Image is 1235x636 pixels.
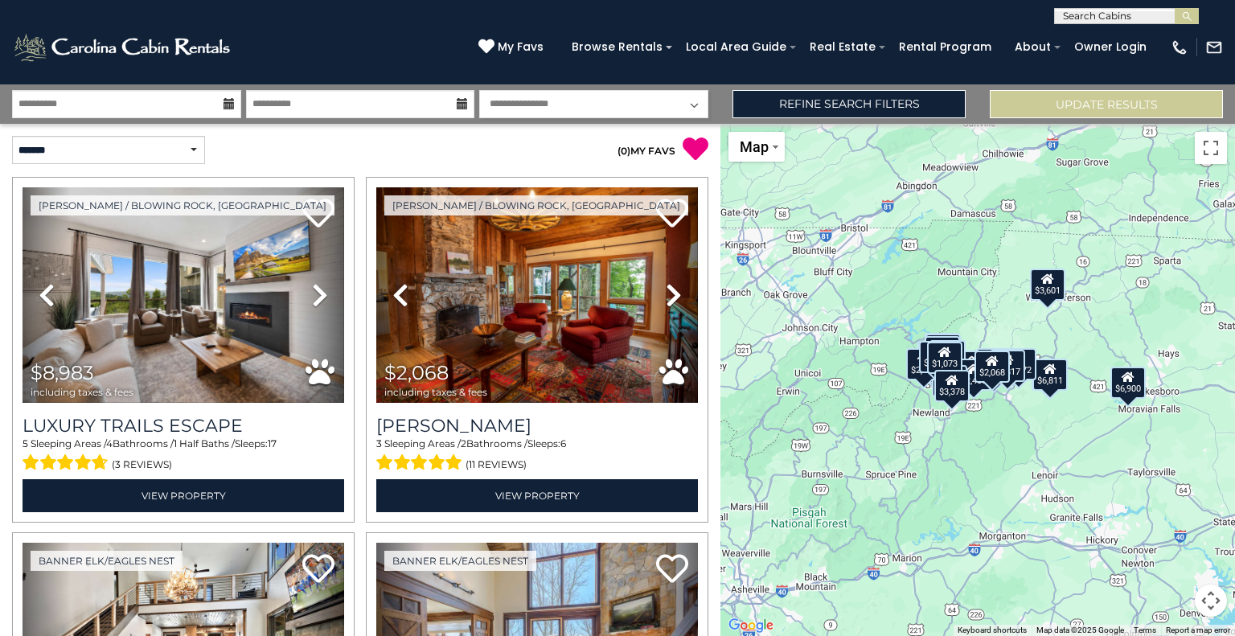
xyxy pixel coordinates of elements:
div: $2,721 [932,364,967,396]
img: Google [724,615,778,636]
img: thumbnail_163277858.jpeg [376,187,698,403]
span: $8,983 [31,361,94,384]
a: About [1007,35,1059,59]
a: Banner Elk/Eagles Nest [31,551,183,571]
a: Local Area Guide [678,35,794,59]
div: Sleeping Areas / Bathrooms / Sleeps: [23,437,344,475]
span: My Favs [498,39,544,55]
button: Map camera controls [1195,585,1227,617]
div: $3,601 [1030,268,1065,300]
span: ( ) [617,145,630,157]
span: 3 [376,437,382,449]
span: including taxes & fees [31,387,133,397]
div: Sleeping Areas / Bathrooms / Sleeps: [376,437,698,475]
a: [PERSON_NAME] [376,415,698,437]
button: Keyboard shortcuts [958,625,1027,636]
div: $2,891 [976,347,1011,380]
div: $2,986 [906,348,942,380]
a: Owner Login [1066,35,1155,59]
div: $2,817 [990,349,1025,381]
div: $4,319 [925,334,961,366]
div: $3,414 [954,351,990,383]
span: Map data ©2025 Google [1036,626,1124,634]
button: Toggle fullscreen view [1195,132,1227,164]
span: 2 [461,437,466,449]
a: [PERSON_NAME] / Blowing Rock, [GEOGRAPHIC_DATA] [31,195,334,215]
span: $2,068 [384,361,449,384]
span: 17 [268,437,277,449]
span: 0 [621,145,627,157]
h3: Azalea Hill [376,415,698,437]
span: 4 [106,437,113,449]
img: mail-regular-white.png [1205,39,1223,56]
a: My Favs [478,39,548,56]
span: Map [740,138,769,155]
img: phone-regular-white.png [1171,39,1188,56]
button: Update Results [990,90,1223,118]
a: View Property [23,479,344,512]
div: $2,450 [956,358,991,390]
span: 1 Half Baths / [174,437,235,449]
span: including taxes & fees [384,387,487,397]
a: View Property [376,479,698,512]
span: (11 reviews) [466,454,527,475]
a: Open this area in Google Maps (opens a new window) [724,615,778,636]
div: $6,900 [1110,366,1146,398]
span: (3 reviews) [112,454,172,475]
div: $1,672 [1001,348,1036,380]
img: White-1-2.png [12,31,235,64]
span: 6 [560,437,566,449]
span: 5 [23,437,28,449]
div: $2,145 [930,339,966,371]
a: Rental Program [891,35,999,59]
div: $2,068 [974,350,1010,382]
div: $1,580 [925,332,960,364]
button: Change map style [728,132,785,162]
div: $4,110 [925,335,960,367]
a: [PERSON_NAME] / Blowing Rock, [GEOGRAPHIC_DATA] [384,195,688,215]
a: Add to favorites [302,552,334,587]
div: $6,811 [1032,359,1068,391]
img: thumbnail_168695581.jpeg [23,187,344,403]
div: $4,094 [919,340,954,372]
a: Refine Search Filters [732,90,966,118]
a: Browse Rentals [564,35,671,59]
a: Real Estate [802,35,884,59]
a: Report a map error [1166,626,1230,634]
a: (0)MY FAVS [617,145,675,157]
a: Terms (opens in new tab) [1134,626,1156,634]
a: Banner Elk/Eagles Nest [384,551,536,571]
a: Luxury Trails Escape [23,415,344,437]
a: Add to favorites [656,552,688,587]
div: $1,073 [927,341,962,373]
div: $3,378 [934,369,970,401]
